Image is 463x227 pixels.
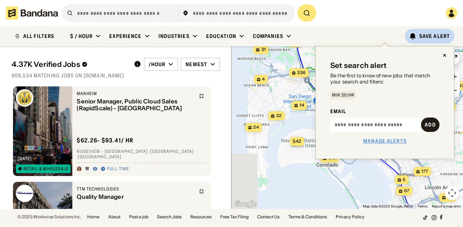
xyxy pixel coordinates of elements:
[190,215,212,219] a: Resources
[206,33,236,39] div: Education
[186,61,207,68] div: Newest
[253,124,259,130] span: 24
[403,177,405,183] span: 5
[421,168,428,175] span: 177
[233,200,257,209] img: Google
[445,186,459,200] button: Map camera controls
[23,34,54,39] div: ALL FILTERS
[77,137,133,144] div: $ 62.26 - $93.41 / hr
[253,33,283,39] div: Companies
[419,33,450,39] div: Save Alert
[16,185,33,202] img: TTM Technologies logo
[288,215,327,219] a: Terms & Conditions
[77,186,195,192] div: TTM Technologies
[77,98,195,112] div: Senior Manager, Public Cloud Sales (RapidScale) - [GEOGRAPHIC_DATA]
[363,138,407,144] a: Manage Alerts
[129,215,148,219] a: Post a job
[233,200,257,209] a: Open this area in Google Maps (opens a new window)
[300,102,304,108] span: 14
[16,89,33,107] img: Manheim logo
[12,72,220,79] div: 909,534 matching jobs on [DOMAIN_NAME]
[257,215,280,219] a: Contact Us
[261,47,266,53] span: 31
[363,204,413,208] span: Map data ©2025 Google, INEGI
[149,61,166,68] div: /hour
[77,91,195,97] div: Manheim
[24,167,69,171] div: Retail & Wholesale
[107,166,129,172] div: Full-time
[404,188,409,194] span: 67
[6,7,58,20] img: Bandana logotype
[17,215,81,219] div: © 2025 Workwise Solutions Inc.
[18,157,32,161] div: [DATE]
[12,60,128,69] div: 4.37K Verified Jobs
[330,61,387,70] div: Set search alert
[293,138,301,144] span: $42
[262,76,265,82] span: 4
[12,83,220,209] div: grid
[77,149,207,160] div: Ridgeview - [GEOGRAPHIC_DATA] · [GEOGRAPHIC_DATA] · [GEOGRAPHIC_DATA]
[276,113,282,119] span: 32
[77,193,195,200] div: Quality Manager
[330,108,439,115] div: Email
[330,73,439,85] div: Be the first to know of new jobs that match your search and filters:
[332,93,354,97] div: Min $0/hr
[417,204,428,208] a: Terms (opens in new tab)
[157,215,182,219] a: Search Jobs
[158,33,190,39] div: Industries
[108,215,120,219] a: About
[70,33,93,39] div: $ / hour
[87,215,99,219] a: Home
[220,215,249,219] a: Free Tax Filing
[336,215,365,219] a: Privacy Policy
[425,122,436,127] div: Add
[297,70,306,76] span: 336
[432,204,461,208] a: Report a map error
[109,33,141,39] div: Experience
